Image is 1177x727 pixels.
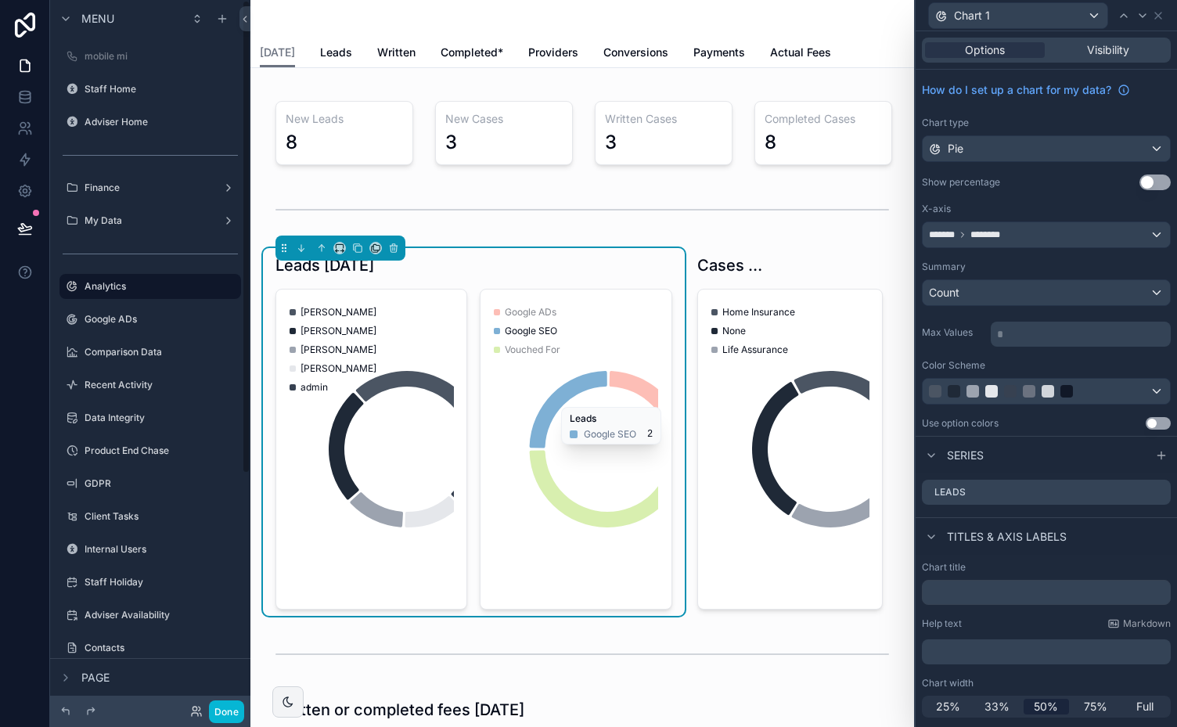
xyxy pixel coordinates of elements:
[59,77,241,102] a: Staff Home
[922,82,1111,98] span: How do I set up a chart for my data?
[929,285,959,301] span: Count
[922,561,966,574] label: Chart title
[441,45,503,60] span: Completed*
[59,438,241,463] a: Product End Chase
[922,359,985,372] label: Color Scheme
[922,417,999,430] div: Use option colors
[490,299,661,599] div: chart
[922,326,984,339] label: Max Values
[603,38,668,70] a: Conversions
[693,38,745,70] a: Payments
[770,38,831,70] a: Actual Fees
[59,635,241,660] a: Contacts
[528,38,578,70] a: Providers
[1034,699,1058,714] span: 50%
[936,699,960,714] span: 25%
[59,208,241,233] a: My Data
[85,510,238,523] label: Client Tasks
[260,45,295,60] span: [DATE]
[85,642,238,654] label: Contacts
[85,346,238,358] label: Comparison Data
[301,381,328,394] span: admin
[85,609,238,621] label: Adviser Availability
[85,313,238,326] label: Google ADs
[1107,617,1171,630] a: Markdown
[85,50,238,63] label: mobile mi
[59,471,241,496] a: GDPR
[59,110,241,135] a: Adviser Home
[441,38,503,70] a: Completed*
[922,135,1171,162] button: Pie
[922,203,951,215] label: X-axis
[209,700,244,723] button: Done
[59,405,241,430] a: Data Integrity
[1136,699,1154,714] span: Full
[59,44,241,69] a: mobile mi
[928,2,1108,29] button: Chart 1
[505,325,557,337] span: Google SEO
[59,504,241,529] a: Client Tasks
[934,486,966,498] label: Leads
[59,340,241,365] a: Comparison Data
[965,42,1005,58] span: Options
[922,176,1000,189] label: Show percentage
[922,279,1171,306] button: Count
[984,699,1010,714] span: 33%
[85,444,238,457] label: Product End Chase
[85,83,238,95] label: Staff Home
[505,344,560,356] span: Vouched For
[505,306,556,319] span: Google ADs
[922,617,962,630] label: Help text
[85,543,238,556] label: Internal Users
[1084,699,1107,714] span: 75%
[922,117,969,129] label: Chart type
[85,379,238,391] label: Recent Activity
[260,38,295,68] a: [DATE]
[377,45,416,60] span: Written
[991,319,1171,347] div: scrollable content
[528,45,578,60] span: Providers
[59,274,241,299] a: Analytics
[770,45,831,60] span: Actual Fees
[954,8,990,23] span: Chart 1
[85,280,232,293] label: Analytics
[922,677,974,689] label: Chart width
[301,344,376,356] span: [PERSON_NAME]
[947,448,984,463] span: Series
[1087,42,1129,58] span: Visibility
[85,182,216,194] label: Finance
[81,11,114,27] span: Menu
[59,570,241,595] a: Staff Holiday
[85,214,216,227] label: My Data
[301,306,376,319] span: [PERSON_NAME]
[1123,617,1171,630] span: Markdown
[59,603,241,628] a: Adviser Availability
[301,325,376,337] span: [PERSON_NAME]
[286,299,457,599] div: chart
[693,45,745,60] span: Payments
[922,82,1130,98] a: How do I set up a chart for my data?
[320,45,352,60] span: Leads
[922,261,966,273] label: Summary
[301,362,376,375] span: [PERSON_NAME]
[59,537,241,562] a: Internal Users
[85,477,238,490] label: GDPR
[377,38,416,70] a: Written
[947,529,1067,545] span: Titles & Axis labels
[85,116,238,128] label: Adviser Home
[922,636,1171,664] div: scrollable content
[59,372,241,398] a: Recent Activity
[275,254,374,276] h1: Leads [DATE]
[85,576,238,588] label: Staff Holiday
[320,38,352,70] a: Leads
[948,141,963,157] span: Pie
[81,670,110,686] span: Page
[603,45,668,60] span: Conversions
[59,175,241,200] a: Finance
[59,307,241,332] a: Google ADs
[85,412,238,424] label: Data Integrity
